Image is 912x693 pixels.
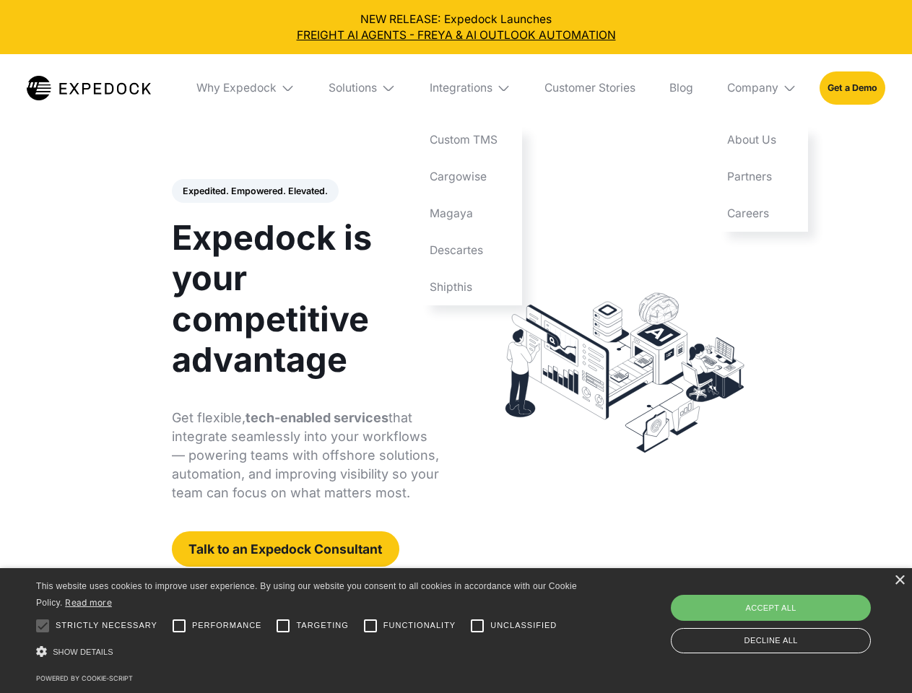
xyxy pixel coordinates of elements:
nav: Company [716,122,808,232]
span: Strictly necessary [56,619,157,632]
a: Read more [65,597,112,608]
div: Solutions [318,54,407,122]
span: Functionality [383,619,456,632]
span: This website uses cookies to improve user experience. By using our website you consent to all coo... [36,581,577,608]
div: Integrations [430,81,492,95]
a: About Us [716,122,808,159]
div: Why Expedock [185,54,306,122]
a: Customer Stories [533,54,646,122]
a: Powered by cookie-script [36,674,133,682]
a: Cargowise [418,159,522,196]
a: Careers [716,195,808,232]
div: Integrations [418,54,522,122]
iframe: Chat Widget [672,537,912,693]
nav: Integrations [418,122,522,305]
h1: Expedock is your competitive advantage [172,217,440,380]
div: NEW RELEASE: Expedock Launches [12,12,901,43]
a: Shipthis [418,269,522,305]
a: Magaya [418,195,522,232]
a: Talk to an Expedock Consultant [172,531,399,567]
div: Company [716,54,808,122]
strong: tech-enabled services [246,410,388,425]
a: Get a Demo [820,71,885,104]
div: Solutions [329,81,377,95]
a: Blog [658,54,704,122]
a: Descartes [418,232,522,269]
div: Show details [36,642,582,662]
a: Custom TMS [418,122,522,159]
p: Get flexible, that integrate seamlessly into your workflows — powering teams with offshore soluti... [172,409,440,502]
span: Unclassified [490,619,557,632]
div: Company [727,81,778,95]
span: Performance [192,619,262,632]
span: Targeting [296,619,348,632]
div: Why Expedock [196,81,277,95]
span: Show details [53,648,113,656]
a: Partners [716,159,808,196]
a: FREIGHT AI AGENTS - FREYA & AI OUTLOOK AUTOMATION [12,27,901,43]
